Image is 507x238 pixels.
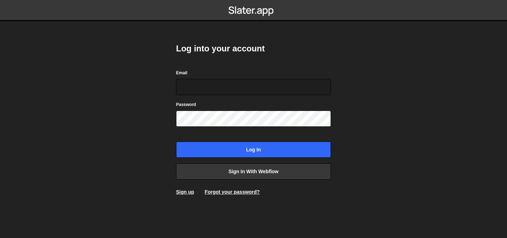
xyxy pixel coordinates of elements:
[176,69,187,76] label: Email
[205,189,259,195] a: Forgot your password?
[176,43,331,54] h2: Log into your account
[176,189,194,195] a: Sign up
[176,101,196,108] label: Password
[176,142,331,158] input: Log in
[176,163,331,180] a: Sign in with Webflow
